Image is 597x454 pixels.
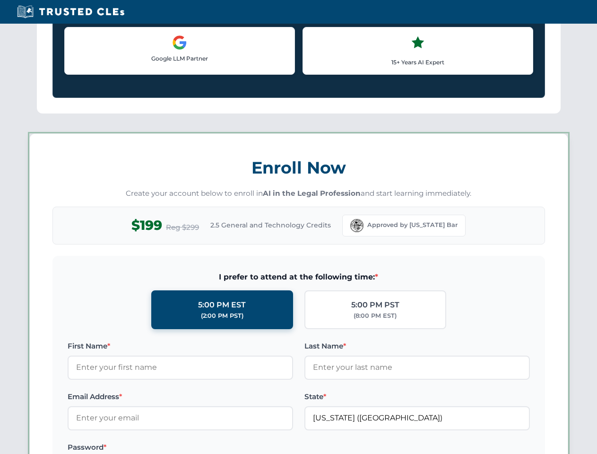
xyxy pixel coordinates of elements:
label: State [304,391,530,402]
div: 5:00 PM EST [198,299,246,311]
span: Approved by [US_STATE] Bar [367,220,458,230]
span: Reg $299 [166,222,199,233]
img: Florida Bar [350,219,363,232]
input: Enter your email [68,406,293,430]
label: Password [68,442,293,453]
div: (8:00 PM EST) [354,311,397,321]
div: 5:00 PM PST [351,299,399,311]
label: Last Name [304,340,530,352]
p: Google LLM Partner [72,54,287,63]
span: $199 [131,215,162,236]
p: 15+ Years AI Expert [311,58,525,67]
label: Email Address [68,391,293,402]
h3: Enroll Now [52,153,545,183]
input: Enter your first name [68,356,293,379]
p: Create your account below to enroll in and start learning immediately. [52,188,545,199]
span: I prefer to attend at the following time: [68,271,530,283]
img: Trusted CLEs [14,5,127,19]
strong: AI in the Legal Profession [263,189,361,198]
input: Enter your last name [304,356,530,379]
label: First Name [68,340,293,352]
span: 2.5 General and Technology Credits [210,220,331,230]
div: (2:00 PM PST) [201,311,243,321]
input: Florida (FL) [304,406,530,430]
img: Google [172,35,187,50]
